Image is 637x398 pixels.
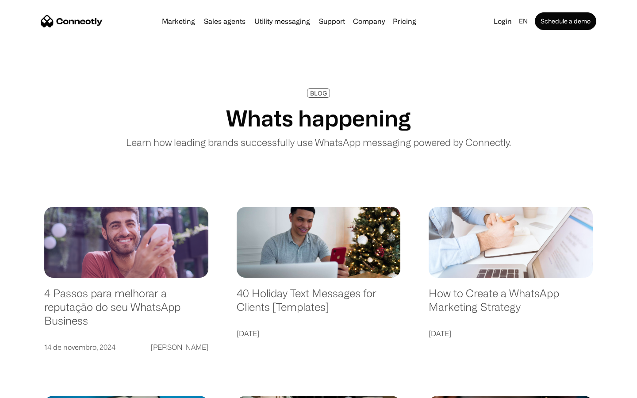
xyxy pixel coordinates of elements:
div: BLOG [310,90,327,96]
h1: Whats happening [226,105,411,131]
div: [PERSON_NAME] [151,341,208,353]
div: Company [353,15,385,27]
p: Learn how leading brands successfully use WhatsApp messaging powered by Connectly. [126,135,511,149]
a: Marketing [158,18,199,25]
aside: Language selected: English [9,383,53,395]
a: 4 Passos para melhorar a reputação do seu WhatsApp Business [44,287,208,336]
a: Sales agents [200,18,249,25]
div: [DATE] [429,327,451,340]
div: 14 de novembro, 2024 [44,341,115,353]
a: Pricing [389,18,420,25]
div: [DATE] [237,327,259,340]
a: Utility messaging [251,18,314,25]
a: Login [490,15,515,27]
a: 40 Holiday Text Messages for Clients [Templates] [237,287,401,322]
ul: Language list [18,383,53,395]
a: Schedule a demo [535,12,596,30]
div: en [519,15,528,27]
a: How to Create a WhatsApp Marketing Strategy [429,287,593,322]
a: Support [315,18,349,25]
